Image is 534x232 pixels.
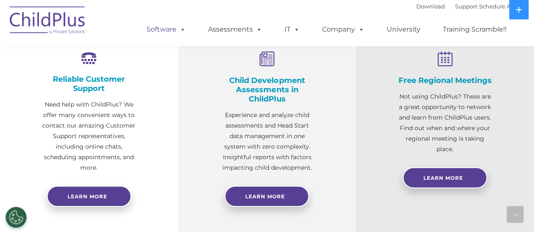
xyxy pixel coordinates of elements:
span: Learn More [245,193,285,200]
a: Software [138,21,194,38]
button: Cookies Settings [5,207,27,228]
a: Assessments [200,21,271,38]
a: Company [314,21,373,38]
a: Schedule A Demo [479,3,529,10]
a: Training Scramble!! [434,21,515,38]
a: University [378,21,429,38]
span: Learn more [68,193,107,200]
p: Not using ChildPlus? These are a great opportunity to network and learn from ChildPlus users. Fin... [398,91,492,155]
font: | [416,3,529,10]
a: Download [416,3,445,10]
h4: Free Regional Meetings [398,76,492,85]
p: Experience and analyze child assessments and Head Start data management in one system with zero c... [220,110,314,173]
a: Support [455,3,477,10]
h4: Reliable Customer Support [42,75,136,93]
span: Learn More [423,175,463,181]
a: Learn More [403,167,487,188]
a: Learn More [225,186,309,207]
a: Learn more [47,186,131,207]
span: Last name [117,56,143,62]
h4: Child Development Assessments in ChildPlus [220,76,314,104]
span: Phone number [117,90,153,96]
img: ChildPlus by Procare Solutions [5,0,90,43]
p: Need help with ChildPlus? We offer many convenient ways to contact our amazing Customer Support r... [42,99,136,173]
a: IT [276,21,308,38]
